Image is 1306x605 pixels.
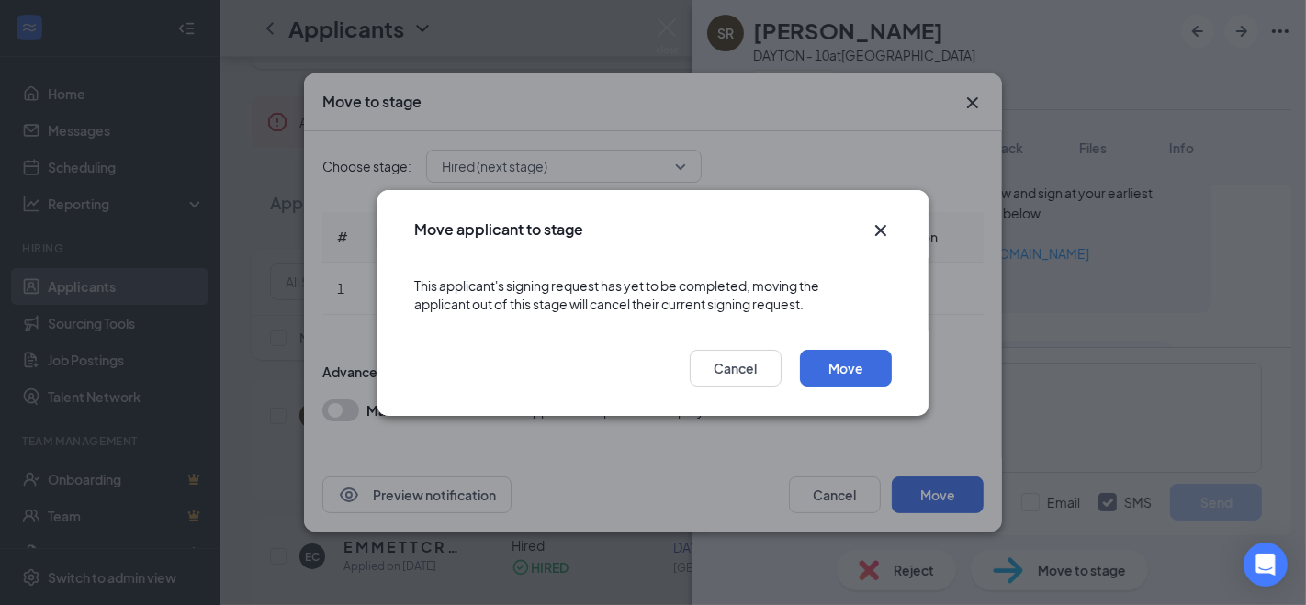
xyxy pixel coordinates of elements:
[870,219,892,241] svg: Cross
[870,219,892,241] button: Close
[1244,543,1288,587] div: Open Intercom Messenger
[414,219,583,240] h3: Move applicant to stage
[690,350,782,387] button: Cancel
[414,258,892,331] div: This applicant's signing request has yet to be completed, moving the applicant out of this stage ...
[800,350,892,387] button: Move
